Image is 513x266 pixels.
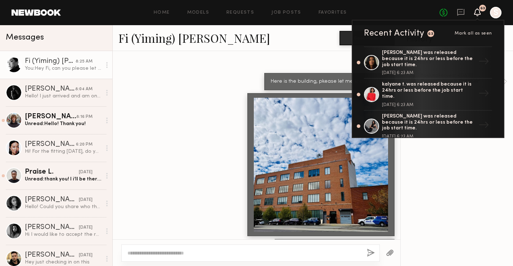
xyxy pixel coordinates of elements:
a: Favorites [319,10,347,15]
div: 63 [480,6,485,10]
div: Unread: thank you! l i’ll be there on time :)) [25,176,102,183]
div: 8:16 PM [76,114,93,120]
div: 8:25 AM [76,58,93,65]
div: [PERSON_NAME] [25,86,75,93]
div: Hello! Could you share who the designers will be please [25,203,102,210]
a: Job Posts [271,10,301,15]
div: [DATE] [79,252,93,259]
span: Mark all as seen [455,31,492,36]
div: [DATE] 6:23 AM [382,103,476,107]
a: Models [187,10,209,15]
a: Requests [226,10,254,15]
div: [DATE] 6:23 AM [382,134,476,139]
div: kalyane t. was released because it is 24hrs or less before the job start time. [382,82,476,100]
a: [PERSON_NAME] was released because it is 24hrs or less before the job start time.[DATE] 6:23 AM→ [364,46,492,79]
div: Praise L. [25,169,79,176]
div: Hello! I just arrived and am on the 5th floor [25,93,102,100]
span: Messages [6,33,44,42]
div: [PERSON_NAME] [25,196,79,203]
a: Fi (Yiming) [PERSON_NAME] [118,30,270,46]
a: Book model [339,35,395,41]
div: [PERSON_NAME] [25,252,79,259]
div: → [476,117,492,136]
div: [DATE] [79,197,93,203]
div: → [476,85,492,104]
button: Book model [339,31,395,45]
div: Hi I would like to accept the request could you give me more details please [25,231,102,238]
div: Hi! For the fitting [DATE], do you need us for the whole time or can we come in whenever during t... [25,148,102,155]
div: Recent Activity [364,29,424,38]
div: [PERSON_NAME] [25,141,76,148]
div: [PERSON_NAME] was released because it is 24hrs or less before the job start time. [382,114,476,132]
div: [DATE] [79,169,93,176]
a: [PERSON_NAME] was released because it is 24hrs or less before the job start time.[DATE] 6:23 AM→ [364,111,492,142]
a: Home [154,10,170,15]
div: Here is the building, pkease let me know your eta [271,78,388,86]
div: You: Hey Fi, can you please let me know your eta? [25,65,102,72]
div: [DATE] 6:23 AM [382,71,476,75]
div: [DATE] [79,224,93,231]
div: Hey just checking in on this [25,259,102,266]
div: [PERSON_NAME] [25,224,79,231]
div: 63 [428,32,433,36]
div: Unread: Hello! Thank you! [25,120,102,127]
div: 6:20 PM [76,141,93,148]
a: kalyane t. was released because it is 24hrs or less before the job start time.[DATE] 6:23 AM→ [364,79,492,110]
a: S [490,7,501,18]
div: Fi (Yiming) [PERSON_NAME] [25,58,76,65]
div: → [476,53,492,72]
div: [PERSON_NAME] [25,113,76,120]
div: 8:04 AM [75,86,93,93]
div: [PERSON_NAME] was released because it is 24hrs or less before the job start time. [382,50,476,68]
